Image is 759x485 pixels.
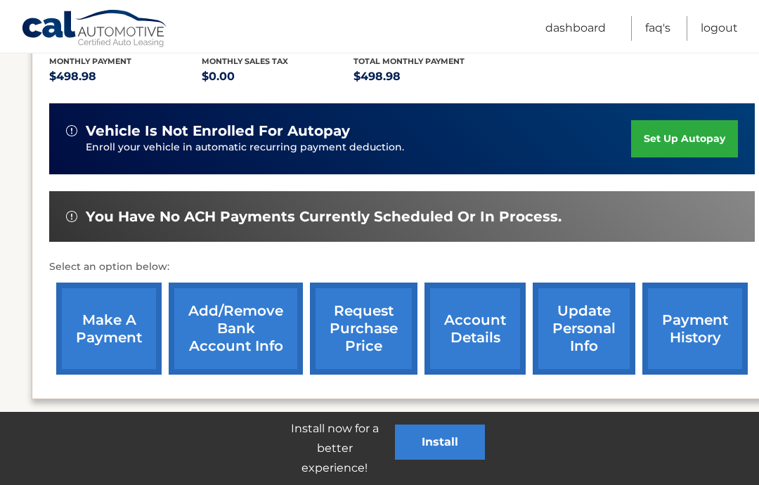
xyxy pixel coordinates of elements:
a: account details [424,283,526,375]
img: alert-white.svg [66,211,77,222]
a: Dashboard [545,16,606,41]
span: Total Monthly Payment [353,56,465,66]
a: payment history [642,283,748,375]
span: You have no ACH payments currently scheduled or in process. [86,208,562,226]
p: $498.98 [49,67,202,86]
img: alert-white.svg [66,125,77,136]
a: Logout [701,16,738,41]
p: Install now for a better experience! [274,419,395,478]
a: Cal Automotive [21,9,169,50]
p: $498.98 [353,67,506,86]
a: request purchase price [310,283,417,375]
a: Add/Remove bank account info [169,283,303,375]
span: Monthly Payment [49,56,131,66]
p: Enroll your vehicle in automatic recurring payment deduction. [86,140,631,155]
a: update personal info [533,283,635,375]
p: Select an option below: [49,259,755,276]
button: Install [395,425,485,460]
a: make a payment [56,283,162,375]
a: set up autopay [631,120,738,157]
span: Monthly sales Tax [202,56,288,66]
p: $0.00 [202,67,354,86]
a: FAQ's [645,16,670,41]
span: vehicle is not enrolled for autopay [86,122,350,140]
